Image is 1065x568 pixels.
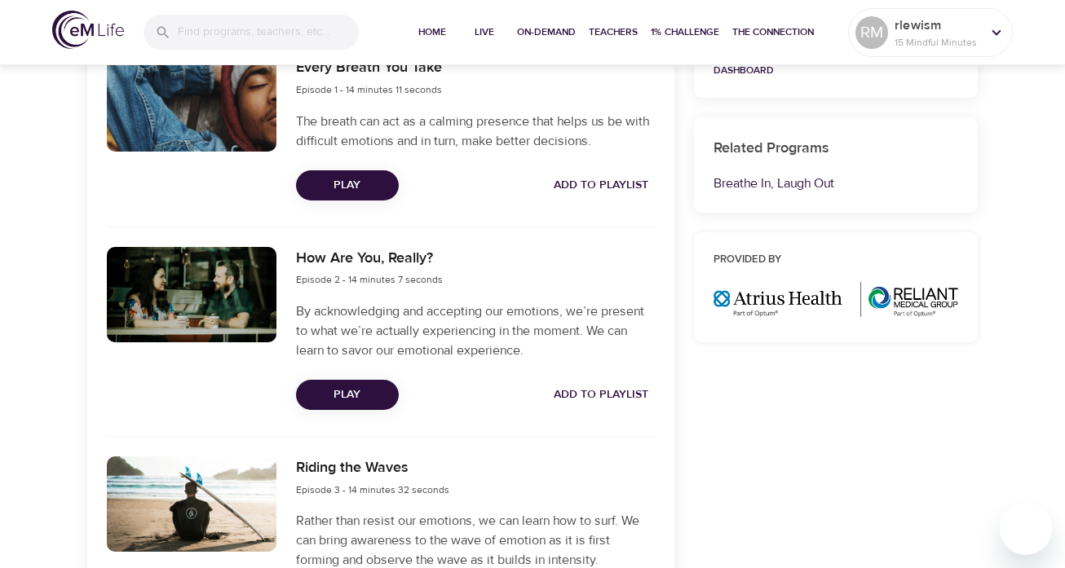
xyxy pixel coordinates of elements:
span: Add to Playlist [554,385,648,405]
span: Play [309,175,386,196]
span: Episode 2 - 14 minutes 7 seconds [296,273,443,286]
iframe: Button to launch messaging window [1000,503,1052,555]
img: logo [52,11,124,49]
h6: Provided by [714,252,958,269]
h6: How Are You, Really? [296,247,443,271]
span: Episode 3 - 14 minutes 32 seconds [296,483,449,496]
span: The Connection [732,24,814,41]
span: Teachers [589,24,638,41]
h6: Related Programs [714,137,958,161]
p: 15 Mindful Minutes [895,35,981,50]
button: Play [296,170,399,200]
span: Episode 1 - 14 minutes 11 seconds [296,83,442,96]
img: Optum%20MA_AtriusReliant.png [714,282,958,317]
button: Add to Playlist [547,170,655,200]
span: Play [309,385,386,405]
button: Play [296,380,399,410]
span: Live [465,24,504,41]
a: Breathe In, Laugh Out [714,175,834,192]
h6: Riding the Waves [296,456,449,480]
div: RM [855,16,888,49]
span: Home [413,24,452,41]
span: 1% Challenge [651,24,719,41]
p: The breath can act as a calming presence that helps us be with difficult emotions and in turn, ma... [296,112,655,151]
input: Find programs, teachers, etc... [178,15,359,50]
a: View Dashboard [714,45,927,77]
button: Add to Playlist [547,380,655,410]
p: By acknowledging and accepting our emotions, we’re present to what we’re actually experiencing in... [296,302,655,360]
span: On-Demand [517,24,576,41]
h6: Every Breath You Take [296,56,442,80]
span: Add to Playlist [554,175,648,196]
p: rlewism [895,15,981,35]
